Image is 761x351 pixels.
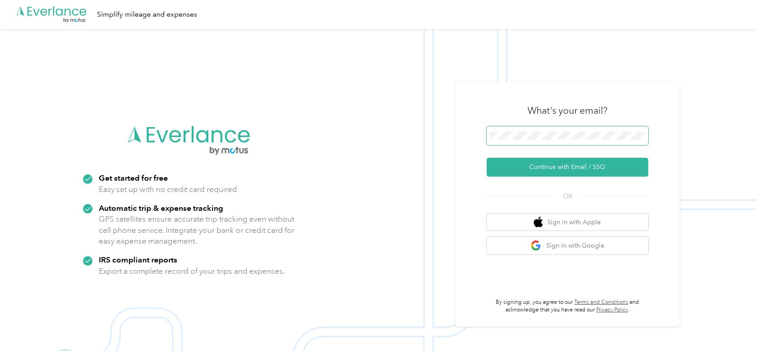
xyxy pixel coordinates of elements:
span: OR [552,191,583,201]
button: google logoSign in with Google [487,237,648,254]
strong: Automatic trip & expense tracking [99,203,223,213]
p: By signing up, you agree to our and acknowledge that you have read our . [487,298,648,314]
button: apple logoSign in with Apple [487,213,648,231]
div: Simplify mileage and expenses [97,9,197,20]
img: apple logo [534,217,543,228]
p: Easy set up with no credit card required [99,184,237,195]
p: GPS satellites ensure accurate trip tracking even without cell phone service. Integrate your bank... [99,213,295,247]
h3: What's your email? [528,104,607,117]
img: google logo [531,240,542,251]
strong: IRS compliant reports [99,255,177,264]
a: Terms and Conditions [574,299,628,306]
strong: Get started for free [99,173,168,182]
p: Export a complete record of your trips and expenses. [99,266,285,277]
a: Privacy Policy [596,307,628,313]
button: Continue with Email / SSO [487,158,648,177]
